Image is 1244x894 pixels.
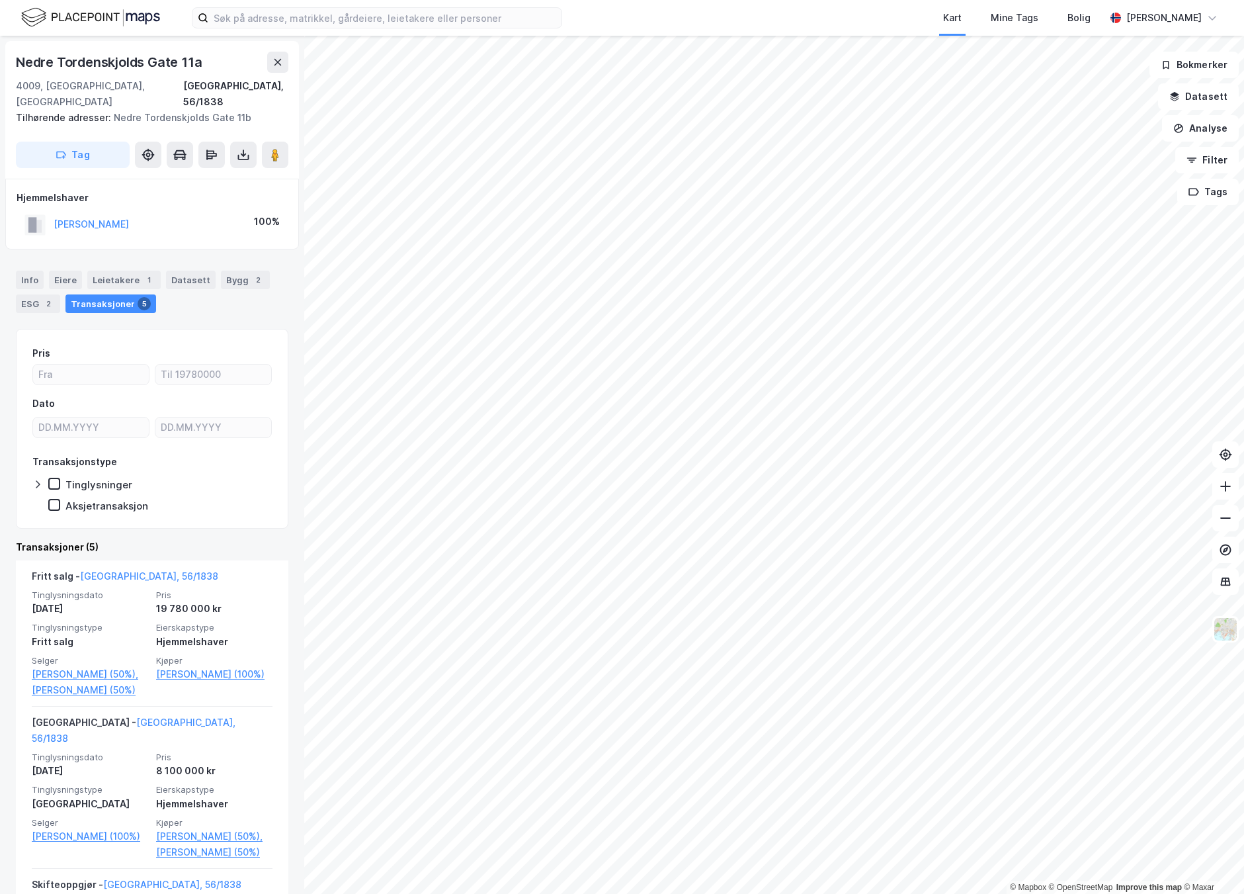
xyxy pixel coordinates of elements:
div: Nedre Tordenskjolds Gate 11b [16,110,278,126]
span: Tinglysningstype [32,622,148,633]
div: Hjemmelshaver [156,634,272,650]
button: Datasett [1158,83,1239,110]
a: OpenStreetMap [1049,883,1113,892]
div: Aksjetransaksjon [65,500,148,512]
button: Bokmerker [1149,52,1239,78]
span: Kjøper [156,817,272,828]
div: Kart [943,10,962,26]
div: 2 [251,273,265,287]
div: [DATE] [32,601,148,617]
div: Leietakere [87,271,161,289]
div: 19 780 000 kr [156,601,272,617]
div: 100% [254,214,280,230]
div: Bygg [221,271,270,289]
input: Søk på adresse, matrikkel, gårdeiere, leietakere eller personer [208,8,561,28]
a: [PERSON_NAME] (50%) [32,682,148,698]
div: 8 100 000 kr [156,763,272,779]
span: Tinglysningstype [32,784,148,795]
div: [DATE] [32,763,148,779]
span: Pris [156,752,272,763]
div: Tinglysninger [65,478,132,491]
span: Selger [32,655,148,666]
div: Transaksjonstype [32,454,117,470]
a: [PERSON_NAME] (50%), [156,828,272,844]
input: DD.MM.YYYY [33,418,149,437]
input: Fra [33,365,149,384]
a: Mapbox [1010,883,1046,892]
a: [PERSON_NAME] (50%), [32,666,148,682]
button: Tag [16,142,130,168]
div: Hjemmelshaver [17,190,288,206]
div: Fritt salg - [32,568,218,590]
div: Transaksjoner [65,294,156,313]
span: Kjøper [156,655,272,666]
div: Hjemmelshaver [156,796,272,812]
span: Eierskapstype [156,622,272,633]
span: Tinglysningsdato [32,590,148,601]
div: Transaksjoner (5) [16,539,288,555]
div: [GEOGRAPHIC_DATA] [32,796,148,812]
a: [PERSON_NAME] (50%) [156,844,272,860]
div: [GEOGRAPHIC_DATA] - [32,715,272,752]
span: Tinglysningsdato [32,752,148,763]
div: Dato [32,396,55,412]
img: Z [1213,617,1238,642]
div: Kontrollprogram for chat [1178,830,1244,894]
div: Mine Tags [991,10,1038,26]
span: Eierskapstype [156,784,272,795]
input: Til 19780000 [155,365,271,384]
span: Tilhørende adresser: [16,112,114,123]
div: ESG [16,294,60,313]
iframe: Chat Widget [1178,830,1244,894]
div: Eiere [49,271,82,289]
div: 2 [42,297,55,310]
div: Datasett [166,271,216,289]
span: Pris [156,590,272,601]
div: Fritt salg [32,634,148,650]
input: DD.MM.YYYY [155,418,271,437]
div: Nedre Tordenskjolds Gate 11a [16,52,204,73]
a: [PERSON_NAME] (100%) [32,828,148,844]
a: [PERSON_NAME] (100%) [156,666,272,682]
div: Info [16,271,44,289]
div: [GEOGRAPHIC_DATA], 56/1838 [183,78,288,110]
button: Analyse [1162,115,1239,142]
div: Bolig [1067,10,1091,26]
button: Filter [1175,147,1239,173]
span: Selger [32,817,148,828]
a: Improve this map [1116,883,1182,892]
a: [GEOGRAPHIC_DATA], 56/1838 [32,717,235,744]
button: Tags [1177,179,1239,205]
div: 5 [138,297,151,310]
div: 1 [142,273,155,287]
a: [GEOGRAPHIC_DATA], 56/1838 [103,879,241,890]
a: [GEOGRAPHIC_DATA], 56/1838 [80,570,218,582]
div: 4009, [GEOGRAPHIC_DATA], [GEOGRAPHIC_DATA] [16,78,183,110]
img: logo.f888ab2527a4732fd821a326f86c7f29.svg [21,6,160,29]
div: [PERSON_NAME] [1126,10,1202,26]
div: Pris [32,345,50,361]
